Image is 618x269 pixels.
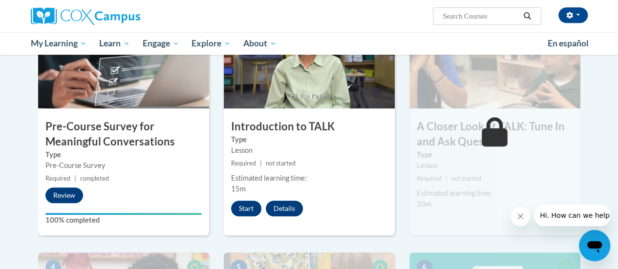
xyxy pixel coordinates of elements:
[451,175,481,182] span: not started
[192,38,231,49] span: Explore
[231,173,387,184] div: Estimated learning time:
[31,7,140,25] img: Cox Campus
[511,207,530,226] iframe: Close message
[38,119,209,149] h3: Pre-Course Survey for Meaningful Conversations
[266,160,296,167] span: not started
[237,32,283,55] a: About
[45,175,70,182] span: Required
[243,38,277,49] span: About
[446,175,448,182] span: |
[417,175,442,182] span: Required
[31,7,207,25] a: Cox Campus
[260,160,262,167] span: |
[45,160,202,171] div: Pre-Course Survey
[45,187,83,203] button: Review
[579,230,610,261] iframe: Button to launch messaging window
[45,149,202,160] label: Type
[409,11,580,108] img: Course Image
[224,119,395,134] h3: Introduction to TALK
[231,201,261,216] button: Start
[548,38,589,48] span: En español
[231,185,246,193] span: 15m
[266,201,303,216] button: Details
[74,175,76,182] span: |
[417,188,573,199] div: Estimated learning time:
[417,160,573,171] div: Lesson
[93,32,136,55] a: Learn
[409,119,580,149] h3: A Closer Look at TALK: Tune In and Ask Questions
[185,32,237,55] a: Explore
[99,38,130,49] span: Learn
[23,32,595,55] div: Main menu
[231,160,256,167] span: Required
[558,7,588,23] button: Account Settings
[80,175,109,182] span: completed
[231,145,387,156] div: Lesson
[45,215,202,226] label: 100% completed
[38,11,209,108] img: Course Image
[442,10,520,22] input: Search Courses
[136,32,186,55] a: Engage
[6,7,79,15] span: Hi. How can we help?
[45,213,202,215] div: Your progress
[224,11,395,108] img: Course Image
[417,200,431,208] span: 20m
[30,38,86,49] span: My Learning
[534,205,610,226] iframe: Message from company
[417,149,573,160] label: Type
[541,33,595,54] a: En español
[24,32,93,55] a: My Learning
[143,38,179,49] span: Engage
[520,10,534,22] button: Search
[231,134,387,145] label: Type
